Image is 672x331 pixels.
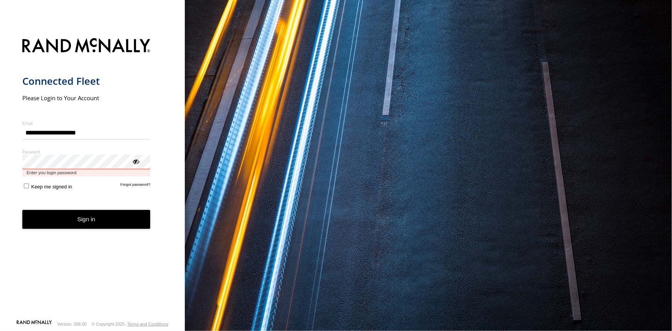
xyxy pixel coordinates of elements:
span: Enter you login password [22,169,151,176]
label: Email [22,120,151,126]
a: Visit our Website [17,320,52,328]
div: © Copyright 2025 - [92,322,168,326]
label: Password [22,149,151,155]
h2: Please Login to Your Account [22,94,151,102]
a: Forgot password? [121,182,151,190]
button: Sign in [22,210,151,229]
a: Terms and Conditions [127,322,168,326]
div: ViewPassword [132,157,139,165]
input: Keep me signed in [24,183,29,188]
h1: Connected Fleet [22,75,151,87]
form: main [22,34,163,319]
span: Keep me signed in [31,184,72,190]
img: Rand McNally [22,37,151,56]
div: Version: 306.00 [57,322,87,326]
